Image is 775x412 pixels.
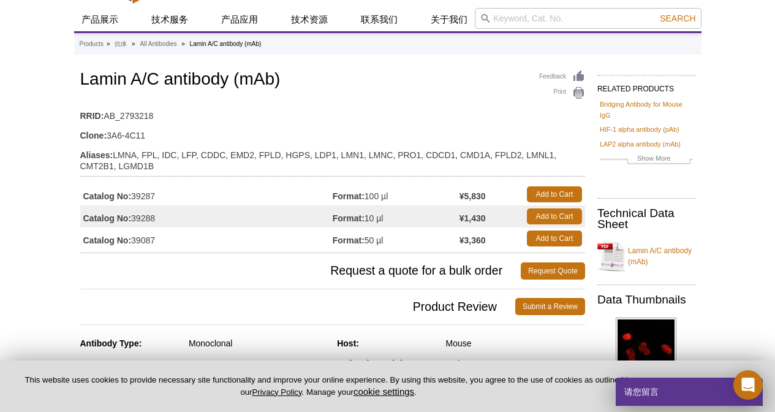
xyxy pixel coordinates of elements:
strong: RRID: [80,110,104,121]
div: Open Intercom Messenger [733,370,763,400]
td: LMNA, FPL, IDC, LFP, CDDC, EMD2, FPLD, HGPS, LDP1, LMN1, LMNC, PRO1, CDCD1, CMD1A, FPLD2, LMNL1, ... [80,142,585,173]
strong: ¥3,360 [459,235,486,246]
strong: Catalog No: [83,191,132,202]
strong: ¥5,830 [459,191,486,202]
a: Products [80,39,104,50]
h2: Technical Data Sheet [597,208,695,230]
a: Show More [600,153,693,167]
strong: Antibody Type: [80,338,142,348]
strong: Format: [333,213,365,224]
h2: Data Thumbnails [597,294,695,305]
a: 产品展示 [74,8,126,31]
li: Lamin A/C antibody (mAb) [190,40,262,47]
button: cookie settings [353,386,414,397]
li: » [107,40,110,47]
td: 10 µl [333,205,459,227]
strong: Clone: [80,130,107,141]
strong: Molecular Weight: [337,359,410,368]
strong: Isotype: [80,359,113,368]
p: This website uses cookies to provide necessary site functionality and improve your online experie... [20,375,637,398]
strong: Catalog No: [83,235,132,246]
strong: Format: [333,235,365,246]
td: 50 µl [333,227,459,250]
a: Add to Cart [527,186,582,202]
a: 抗体 [115,39,127,50]
div: Mouse [446,338,585,349]
a: Lamin A/C antibody (mAb) [597,238,695,275]
li: » [132,40,135,47]
td: 3A6-4C11 [80,123,585,142]
strong: Catalog No: [83,213,132,224]
a: 技术资源 [284,8,335,31]
td: 100 µl [333,183,459,205]
h2: RELATED PRODUCTS [597,75,695,97]
span: 请您留言 [623,378,659,406]
td: 39287 [80,183,333,205]
a: Bridging Antibody for Mouse IgG [600,99,693,121]
strong: Host: [337,338,359,348]
a: 关于我们 [423,8,475,31]
div: 75 kDa [446,358,585,369]
a: Add to Cart [527,231,582,246]
a: Add to Cart [527,208,582,224]
li: » [181,40,185,47]
div: IgG2a [189,358,328,369]
a: Print [539,86,585,100]
button: Search [656,13,699,24]
a: HIF-1 alpha antibody (pAb) [600,124,679,135]
a: Submit a Review [515,298,585,315]
a: LAP2 alpha antibody (mAb) [600,139,681,150]
strong: Format: [333,191,365,202]
a: 产品应用 [214,8,265,31]
td: 39087 [80,227,333,250]
strong: ¥1,430 [459,213,486,224]
td: AB_2793218 [80,103,585,123]
strong: Aliases: [80,150,113,161]
span: Request a quote for a bulk order [80,262,521,280]
span: Search [660,13,695,23]
a: Feedback [539,70,585,83]
span: Product Review [80,298,515,315]
input: Keyword, Cat. No. [475,8,701,29]
h1: Lamin A/C antibody (mAb) [80,70,585,91]
a: 联系我们 [353,8,405,31]
a: 技术服务 [144,8,195,31]
a: Privacy Policy [252,387,301,397]
td: 39288 [80,205,333,227]
a: Request Quote [521,262,585,280]
div: Monoclonal [189,338,328,349]
a: All Antibodies [140,39,176,50]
